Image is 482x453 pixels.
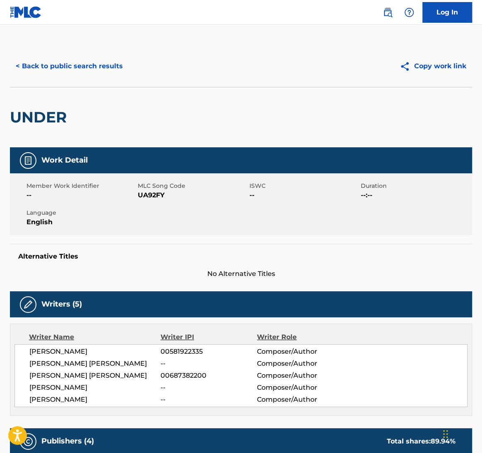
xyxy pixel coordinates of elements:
span: English [26,217,136,227]
span: 00581922335 [161,347,257,357]
span: [PERSON_NAME] [PERSON_NAME] [29,371,161,381]
span: -- [161,359,257,369]
span: ISWC [249,182,359,190]
span: Language [26,209,136,217]
a: Log In [422,2,472,23]
span: UA92FY [138,190,247,200]
img: Publishers [23,436,33,446]
button: Copy work link [394,56,472,77]
span: -- [161,395,257,405]
span: -- [26,190,136,200]
span: -- [161,383,257,393]
span: Composer/Author [257,383,345,393]
span: 00687382200 [161,371,257,381]
h2: UNDER [10,108,71,127]
span: Composer/Author [257,347,345,357]
div: Writer Name [29,332,161,342]
iframe: Chat Widget [441,413,482,453]
span: Member Work Identifier [26,182,136,190]
span: [PERSON_NAME] [29,347,161,357]
img: MLC Logo [10,6,42,18]
button: < Back to public search results [10,56,129,77]
img: Work Detail [23,156,33,165]
img: help [404,7,414,17]
span: --:-- [361,190,470,200]
span: No Alternative Titles [10,269,472,279]
span: Composer/Author [257,395,345,405]
span: Composer/Author [257,371,345,381]
h5: Publishers (4) [41,436,94,446]
img: Copy work link [400,61,414,72]
div: Total shares: [387,436,456,446]
span: [PERSON_NAME] [29,395,161,405]
span: 89.94 % [431,437,456,445]
h5: Work Detail [41,156,88,165]
span: MLC Song Code [138,182,247,190]
div: Writer Role [257,332,345,342]
span: -- [249,190,359,200]
div: Help [401,4,417,21]
img: search [383,7,393,17]
span: [PERSON_NAME] [29,383,161,393]
span: Duration [361,182,470,190]
img: Writers [23,300,33,309]
div: Writer IPI [161,332,257,342]
a: Public Search [379,4,396,21]
h5: Writers (5) [41,300,82,309]
span: Composer/Author [257,359,345,369]
span: [PERSON_NAME] [PERSON_NAME] [29,359,161,369]
h5: Alternative Titles [18,252,464,261]
div: Drag [443,422,448,446]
